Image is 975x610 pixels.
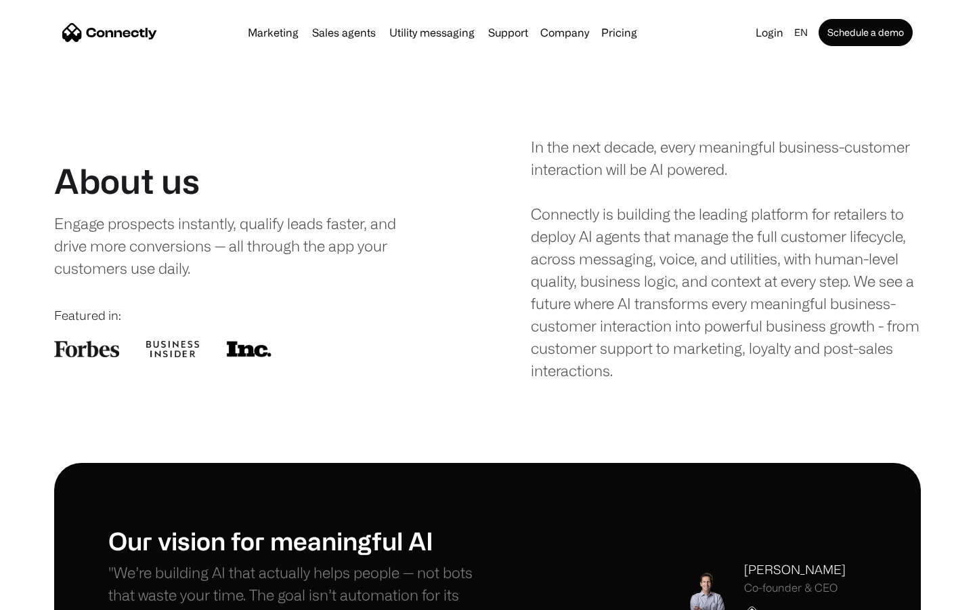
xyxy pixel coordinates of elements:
h1: Our vision for meaningful AI [108,526,487,555]
ul: Language list [27,586,81,605]
a: Sales agents [307,27,381,38]
div: Co-founder & CEO [744,582,846,594]
div: Engage prospects instantly, qualify leads faster, and drive more conversions — all through the ap... [54,212,425,279]
div: Featured in: [54,306,444,325]
a: Marketing [242,27,304,38]
div: [PERSON_NAME] [744,561,846,579]
div: en [794,23,808,42]
a: Login [750,23,789,42]
a: Schedule a demo [819,19,913,46]
h1: About us [54,161,200,201]
a: Pricing [596,27,643,38]
div: In the next decade, every meaningful business-customer interaction will be AI powered. Connectly ... [531,136,921,382]
a: Support [483,27,534,38]
div: Company [540,23,589,42]
aside: Language selected: English [14,585,81,605]
a: Utility messaging [384,27,480,38]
